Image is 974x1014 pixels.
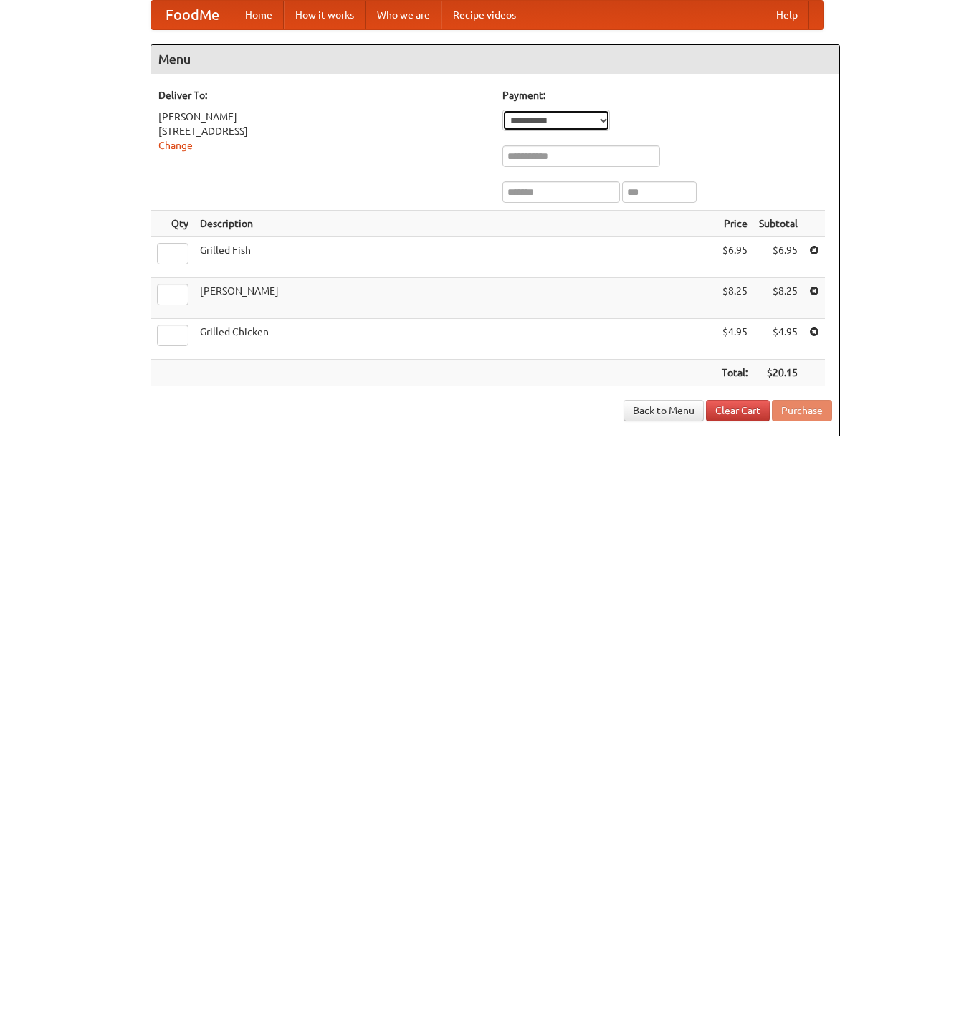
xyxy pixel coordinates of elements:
h4: Menu [151,45,839,74]
td: $6.95 [753,237,803,278]
td: $8.25 [716,278,753,319]
th: Description [194,211,716,237]
a: Change [158,140,193,151]
div: [PERSON_NAME] [158,110,488,124]
th: Price [716,211,753,237]
div: [STREET_ADDRESS] [158,124,488,138]
a: Help [765,1,809,29]
th: Qty [151,211,194,237]
td: Grilled Fish [194,237,716,278]
a: Clear Cart [706,400,770,421]
td: $6.95 [716,237,753,278]
td: Grilled Chicken [194,319,716,360]
button: Purchase [772,400,832,421]
td: $8.25 [753,278,803,319]
td: $4.95 [753,319,803,360]
th: $20.15 [753,360,803,386]
a: FoodMe [151,1,234,29]
a: How it works [284,1,366,29]
a: Back to Menu [624,400,704,421]
a: Who we are [366,1,441,29]
h5: Deliver To: [158,88,488,102]
td: [PERSON_NAME] [194,278,716,319]
td: $4.95 [716,319,753,360]
h5: Payment: [502,88,832,102]
th: Subtotal [753,211,803,237]
th: Total: [716,360,753,386]
a: Recipe videos [441,1,527,29]
a: Home [234,1,284,29]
